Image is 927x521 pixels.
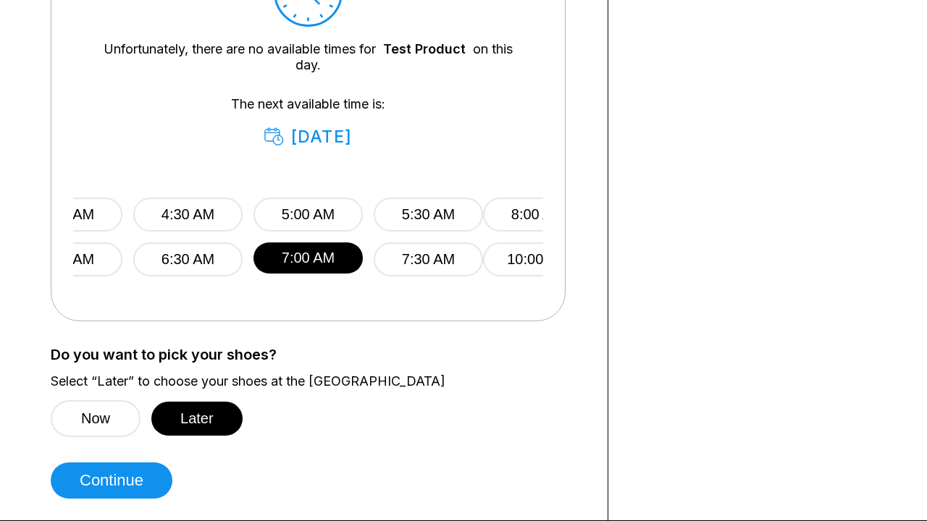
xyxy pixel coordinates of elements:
button: 5:00 AM [253,198,363,232]
div: [DATE] [264,127,352,147]
a: Test Product [383,41,466,56]
button: 5:30 AM [374,198,483,232]
label: Select “Later” to choose your shoes at the [GEOGRAPHIC_DATA] [51,373,586,389]
div: Unfortunately, there are no available times for on this day. [95,41,521,73]
button: 10:00 AM [483,242,592,276]
div: The next available time is: [95,96,521,147]
button: 4:30 AM [133,198,243,232]
button: 7:00 AM [253,242,363,274]
button: Continue [51,462,172,499]
button: 8:00 AM [483,198,592,232]
button: Later [151,402,243,436]
label: Do you want to pick your shoes? [51,347,586,363]
button: 6:30 AM [133,242,243,276]
button: 7:30 AM [374,242,483,276]
button: Now [51,400,140,437]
